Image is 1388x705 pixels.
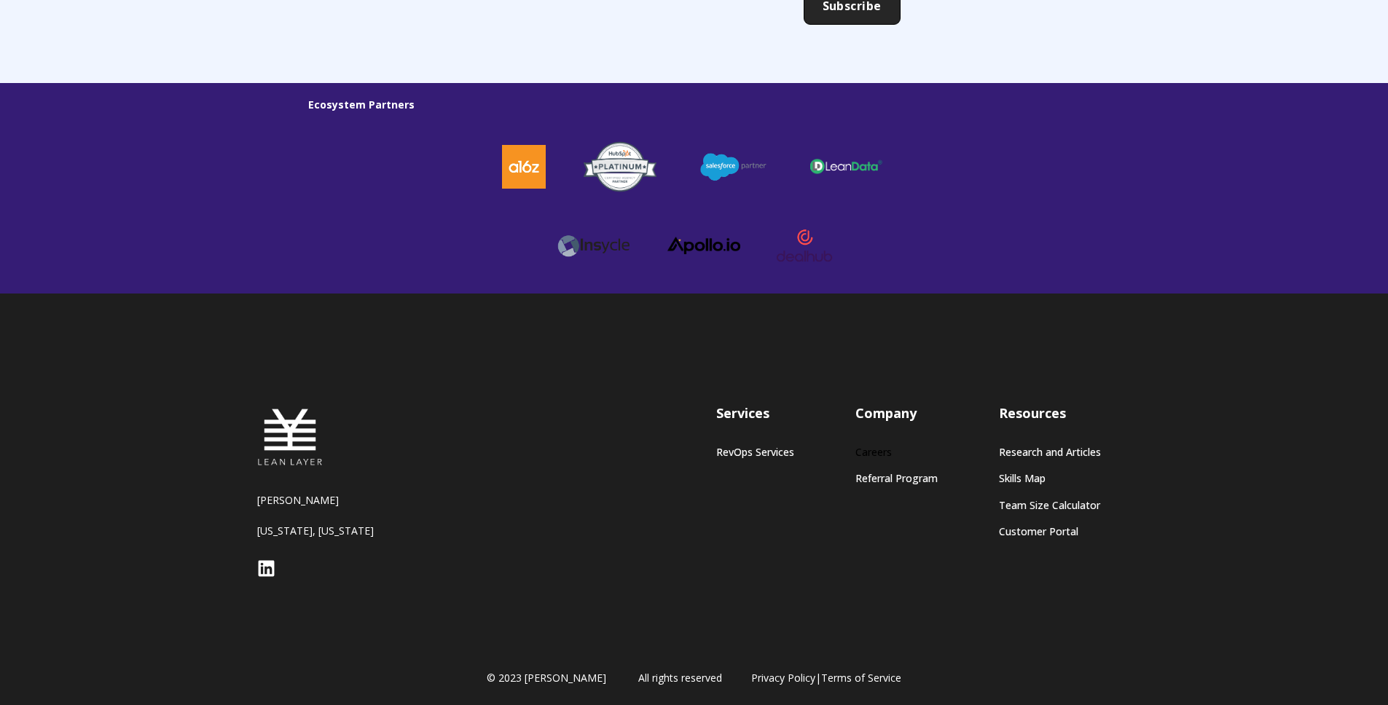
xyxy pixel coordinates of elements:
img: leandata-logo [810,157,883,176]
a: Terms of Service [821,671,901,685]
p: [PERSON_NAME] [257,493,439,507]
a: Research and Articles [999,446,1101,458]
a: Privacy Policy [751,671,815,685]
img: dealhub-logo [775,216,834,275]
a: Referral Program [855,472,938,484]
img: salesforce [697,149,770,184]
a: Team Size Calculator [999,499,1101,511]
p: [US_STATE], [US_STATE] [257,524,439,537]
img: Lean Layer [257,404,323,470]
span: All rights reserved [638,671,722,685]
a: RevOps Services [716,446,794,458]
a: Careers [855,446,938,458]
img: HubSpot-Platinum-Partner-Badge copy [584,140,656,193]
img: Insycle [557,231,630,261]
a: Skills Map [999,472,1101,484]
span: © 2023 [PERSON_NAME] [487,671,606,685]
strong: Ecosystem Partners [308,98,415,111]
h3: Services [716,404,794,422]
img: a16z [502,145,546,189]
h3: Resources [999,404,1101,422]
h3: Company [855,404,938,422]
img: apollo logo [667,237,740,254]
a: Customer Portal [999,525,1101,537]
span: | [751,671,901,685]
